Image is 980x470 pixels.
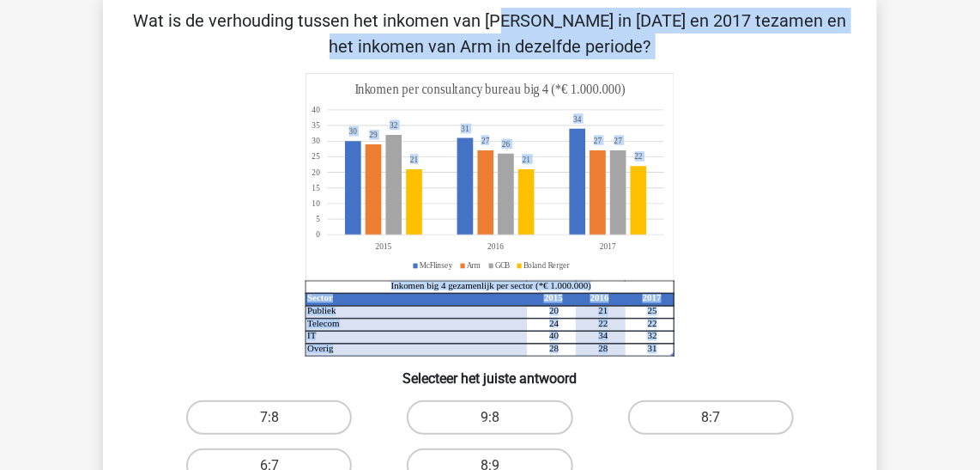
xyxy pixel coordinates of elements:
tspan: GCB [495,260,511,271]
tspan: IT [307,331,317,341]
tspan: 201520162017 [376,241,616,252]
tspan: 24 [549,318,559,328]
tspan: 25 [648,305,657,315]
h6: Selecteer het juiste antwoord [130,357,850,387]
tspan: 2017 [643,293,662,303]
tspan: 2015 [544,293,563,303]
tspan: 34 [573,114,582,125]
tspan: 35 [312,120,320,131]
tspan: Inkomen per consultancy bureau big 4 (*€ 1.000.000) [355,82,626,98]
tspan: 2121 [410,155,530,165]
tspan: 28 [599,343,608,353]
tspan: 20 [312,167,320,177]
tspan: 26 [502,139,511,150]
tspan: Publiek [307,305,336,315]
tspan: 32 [390,120,398,131]
tspan: Sector [307,293,333,303]
tspan: 22 [599,318,608,328]
tspan: 21 [599,305,608,315]
tspan: 30 [312,136,320,146]
tspan: 10 [312,198,320,209]
tspan: 22 [648,318,657,328]
tspan: Inkomen big 4 gezamenlijk per sector (*€ 1.000.000) [391,280,592,291]
tspan: 2016 [590,293,609,303]
label: 8:7 [628,400,794,435]
tspan: 27 [614,136,623,146]
tspan: 34 [599,331,608,341]
tspan: Overig [307,343,334,353]
label: 9:8 [407,400,572,435]
tspan: 0 [316,229,320,240]
tspan: 32 [648,331,657,341]
tspan: McFlinsey [420,260,453,271]
tspan: 29 [370,130,378,140]
tspan: Boland Rerger [523,260,571,271]
tspan: 20 [549,305,559,315]
tspan: 22 [634,151,642,162]
tspan: 40 [312,105,320,115]
tspan: 30 [349,126,358,137]
tspan: 40 [549,331,559,341]
tspan: 5 [316,214,320,224]
p: Wat is de verhouding tussen het inkomen van [PERSON_NAME] in [DATE] en 2017 tezamen en het inkome... [130,8,850,59]
tspan: Arm [467,260,481,271]
tspan: 31 [648,343,657,353]
tspan: Telecom [307,318,340,328]
tspan: 25 [312,151,320,162]
label: 7:8 [186,400,352,435]
tspan: 28 [549,343,559,353]
tspan: 31 [461,124,469,134]
tspan: 15 [312,183,320,193]
tspan: 2727 [481,136,602,146]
